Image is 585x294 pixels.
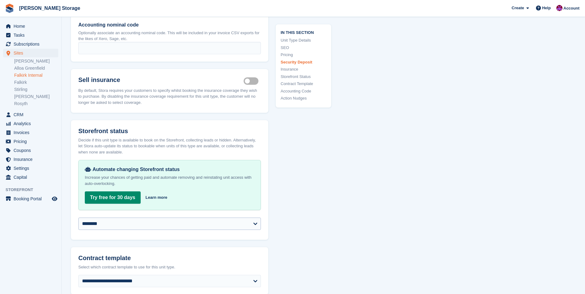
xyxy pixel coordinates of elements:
[14,87,58,92] a: Stirling
[281,59,326,65] a: Security Deposit
[14,128,51,137] span: Invoices
[3,164,58,173] a: menu
[281,37,326,43] a: Unit Type Details
[512,5,524,11] span: Create
[14,49,51,57] span: Sites
[146,194,167,201] a: Learn more
[281,81,326,87] a: Contract Template
[78,30,261,42] p: Optionally associate an accounting nominal code. This will be included in your invoice CSV export...
[3,146,58,155] a: menu
[78,21,261,29] label: Accounting nominal code
[281,88,326,94] a: Accounting Code
[51,195,58,202] a: Preview store
[3,119,58,128] a: menu
[14,58,58,64] a: [PERSON_NAME]
[3,49,58,57] a: menu
[281,29,326,35] span: In this section
[3,128,58,137] a: menu
[78,128,261,135] h2: Storefront status
[14,40,51,48] span: Subscriptions
[14,101,58,107] a: Rosyth
[3,31,58,39] a: menu
[281,66,326,72] a: Insurance
[563,5,579,11] span: Account
[78,137,261,155] div: Decide if this unit type is available to book on the Storefront, collecting leads or hidden. Alte...
[281,52,326,58] a: Pricing
[14,137,51,146] span: Pricing
[85,191,141,204] a: Try free for 30 days
[3,110,58,119] a: menu
[281,95,326,101] a: Action Nudges
[14,110,51,119] span: CRM
[14,164,51,173] span: Settings
[85,166,254,173] div: Automate changing Storefront status
[14,119,51,128] span: Analytics
[3,40,58,48] a: menu
[542,5,551,11] span: Help
[78,255,261,262] h2: Contract template
[281,73,326,80] a: Storefront Status
[14,80,58,85] a: Falkirk
[14,72,58,78] a: Falkirk Internal
[5,4,14,13] img: stora-icon-8386f47178a22dfd0bd8f6a31ec36ba5ce8667c1dd55bd0f319d3a0aa187defe.svg
[14,173,51,182] span: Capital
[17,3,83,13] a: [PERSON_NAME] Storage
[14,155,51,164] span: Insurance
[6,187,61,193] span: Storefront
[3,194,58,203] a: menu
[85,174,254,187] p: Increase your chances of getting paid and automate removing and reinstating unit access with auto...
[78,264,261,270] div: Select which contract template to use for this unit type.
[3,155,58,164] a: menu
[281,44,326,51] a: SEO
[3,137,58,146] a: menu
[78,76,244,84] h2: Sell insurance
[78,88,261,106] div: By default, Stora requires your customers to specify whilst booking the insurance coverage they w...
[244,80,261,81] label: Insurance coverage required
[14,194,51,203] span: Booking Portal
[14,94,58,100] a: [PERSON_NAME]
[14,65,58,71] a: Alloa Greenfield
[3,173,58,182] a: menu
[14,146,51,155] span: Coupons
[556,5,562,11] img: Audra Whitelaw
[14,22,51,31] span: Home
[14,31,51,39] span: Tasks
[3,22,58,31] a: menu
